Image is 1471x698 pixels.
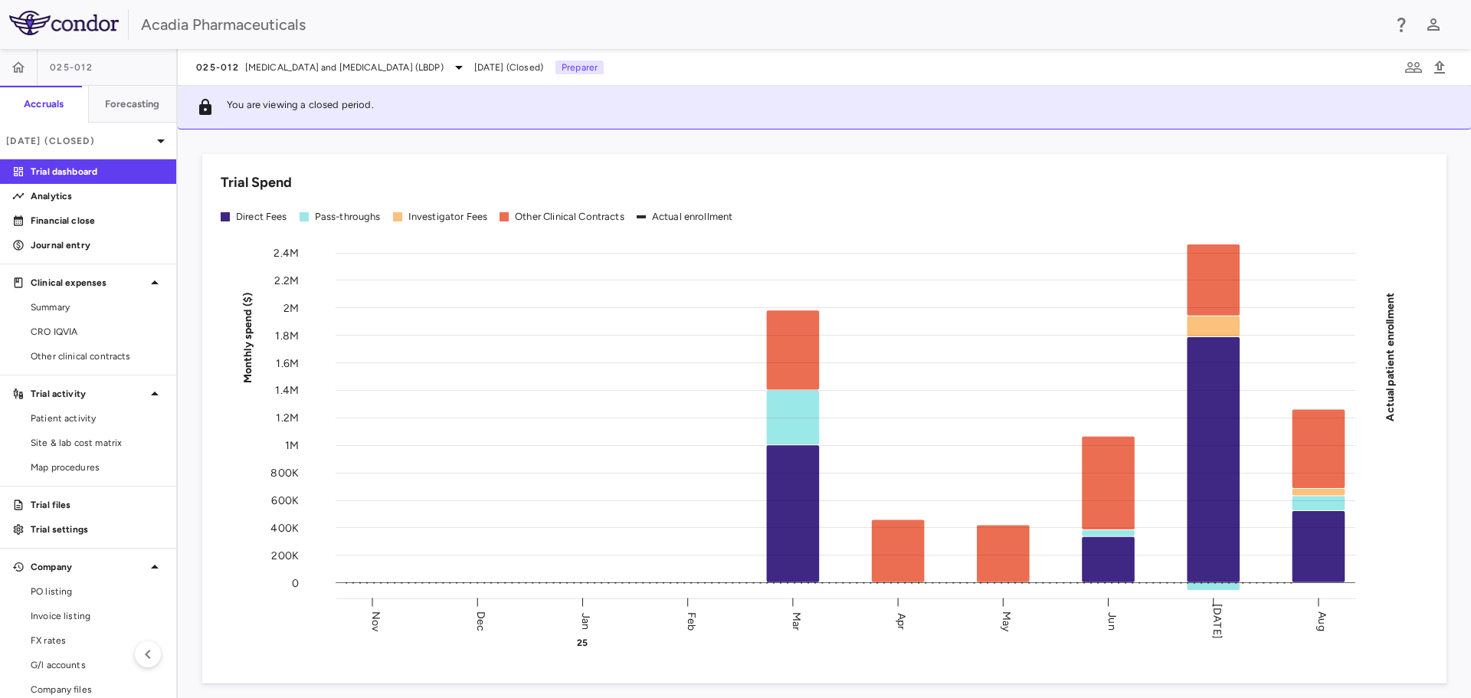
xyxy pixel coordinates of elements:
tspan: Monthly spend ($) [241,292,254,383]
tspan: 2M [283,301,299,314]
text: [DATE] [1211,604,1224,639]
tspan: 600K [271,493,299,506]
span: 025-012 [196,61,239,74]
text: Nov [369,611,382,631]
span: Patient activity [31,411,164,425]
p: Trial settings [31,523,164,536]
p: You are viewing a closed period. [227,98,374,116]
tspan: 0 [292,576,299,589]
tspan: 800K [270,467,299,480]
h6: Forecasting [105,97,160,111]
tspan: 400K [270,521,299,534]
text: Feb [685,611,698,630]
span: G/l accounts [31,658,164,672]
tspan: 1.4M [275,384,299,397]
p: Clinical expenses [31,276,146,290]
text: Aug [1315,611,1328,631]
h6: Trial Spend [221,172,292,193]
text: Jun [1106,612,1119,630]
p: [DATE] (Closed) [6,134,152,148]
span: [MEDICAL_DATA] and [MEDICAL_DATA] (LBDP) [245,61,444,74]
text: Mar [790,611,803,630]
text: May [1000,611,1013,631]
tspan: 2.4M [274,247,299,260]
span: CRO IQVIA [31,325,164,339]
tspan: 200K [271,549,299,562]
div: Direct Fees [236,210,287,224]
span: Map procedures [31,460,164,474]
p: Financial close [31,214,164,228]
tspan: 1.2M [276,411,299,424]
span: [DATE] (Closed) [474,61,543,74]
p: Analytics [31,189,164,203]
text: 25 [577,637,588,648]
tspan: 1M [285,439,299,452]
p: Trial activity [31,387,146,401]
tspan: 1.8M [275,329,299,342]
h6: Accruals [24,97,64,111]
p: Preparer [555,61,604,74]
tspan: Actual patient enrollment [1384,292,1397,421]
p: Company [31,560,146,574]
tspan: 1.6M [276,356,299,369]
p: Trial files [31,498,164,512]
span: Company files [31,683,164,696]
text: Dec [474,611,487,631]
text: Apr [895,612,908,629]
span: Other clinical contracts [31,349,164,363]
div: Acadia Pharmaceuticals [141,13,1382,36]
span: FX rates [31,634,164,647]
span: Invoice listing [31,609,164,623]
div: Pass-throughs [315,210,381,224]
div: Actual enrollment [652,210,733,224]
tspan: 2.2M [274,274,299,287]
span: Summary [31,300,164,314]
text: Jan [579,612,592,629]
p: Trial dashboard [31,165,164,179]
div: Other Clinical Contracts [515,210,624,224]
p: Journal entry [31,238,164,252]
div: Investigator Fees [408,210,488,224]
span: PO listing [31,585,164,598]
span: 025-012 [50,61,93,74]
span: Site & lab cost matrix [31,436,164,450]
img: logo-full-SnFGN8VE.png [9,11,119,35]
